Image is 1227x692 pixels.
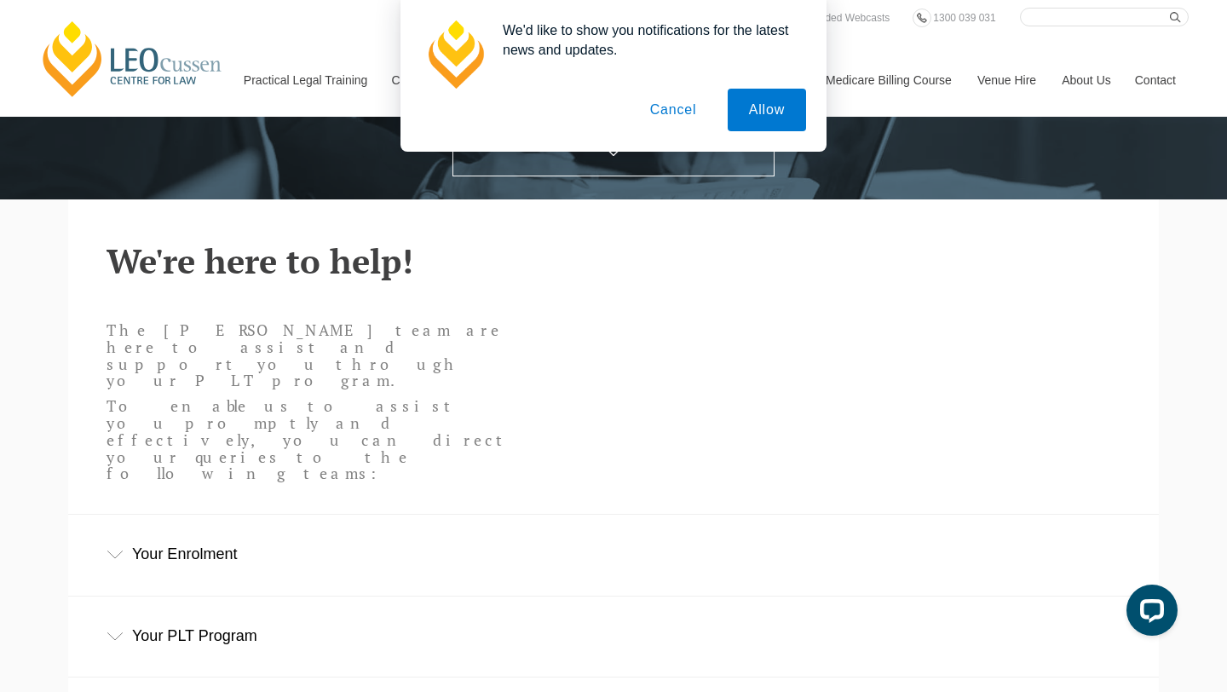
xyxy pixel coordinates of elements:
[629,89,718,131] button: Cancel
[107,242,1120,280] h2: We're here to help!
[107,398,514,482] p: To enable us to assist you promptly and effectively, you can direct your queries to the following...
[489,20,806,60] div: We'd like to show you notifications for the latest news and updates.
[1113,578,1184,649] iframe: LiveChat chat widget
[421,20,489,89] img: notification icon
[68,515,1159,594] div: Your Enrolment
[68,597,1159,676] div: Your PLT Program
[107,322,514,389] p: The [PERSON_NAME] team are here to assist and support you through your PLT program.
[728,89,806,131] button: Allow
